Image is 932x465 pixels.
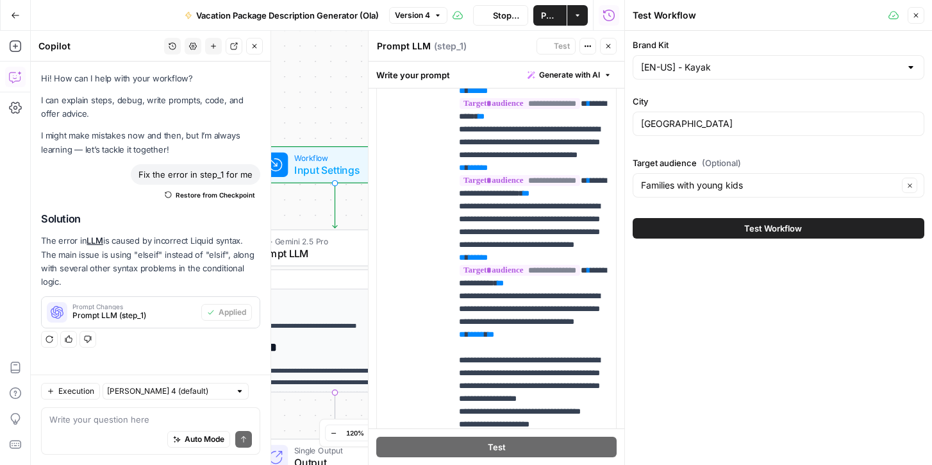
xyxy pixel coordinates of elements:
p: I might make mistakes now and then, but I’m always learning — let’s tackle it together! [41,129,260,156]
label: City [633,95,924,108]
button: Test [376,437,617,457]
span: Stop Run [493,9,520,22]
span: Test Workflow [744,222,802,235]
span: Execution [58,385,94,397]
p: I can explain steps, debug, write prompts, code, and offer advice. [41,94,260,121]
span: 120% [346,428,364,438]
span: Test [488,441,506,453]
button: Execution [41,383,100,400]
g: Edge from start to step_1 [333,183,337,228]
span: Applied [219,307,246,318]
span: LLM · Gemini 2.5 Pro [252,235,413,247]
input: Families with young kids [641,179,898,192]
button: Test Workflow [633,218,924,239]
span: Test [554,40,570,52]
p: The error in is caused by incorrect Liquid syntax. The main issue is using "elseif" instead of "e... [41,234,260,289]
span: Generate with AI [539,69,600,81]
div: Output [237,273,412,285]
span: ( step_1 ) [434,40,467,53]
button: Applied [201,304,252,321]
span: Vacation Package Description Generator (Ola) [196,9,379,22]
g: Edge from step_1 to end [333,393,337,437]
span: Restore from Checkpoint [176,190,255,200]
button: Publish [533,5,567,26]
div: Write your prompt [369,62,624,88]
button: Restore from Checkpoint [160,187,260,203]
span: Publish [541,9,559,22]
button: Auto Mode [167,431,230,448]
button: Stop Run [473,5,528,26]
span: Input Settings [294,162,370,178]
div: Fix the error in step_1 for me [131,164,260,185]
div: Copilot [38,40,160,53]
span: Auto Mode [185,434,224,445]
p: Hi! How can I help with your workflow? [41,72,260,85]
button: Version 4 [389,7,447,24]
span: Single Output [294,444,379,457]
h2: Solution [41,213,260,225]
input: [EN-US] - Kayak [641,61,901,74]
span: Prompt LLM (step_1) [72,310,196,321]
label: Brand Kit [633,38,924,51]
button: Generate with AI [522,67,617,83]
a: LLM [87,235,103,246]
span: Prompt Changes [72,303,196,310]
button: Vacation Package Description Generator (Ola) [177,5,387,26]
input: Claude Sonnet 4 (default) [107,385,230,398]
textarea: Prompt LLM [377,40,431,53]
button: Test [537,38,576,55]
span: Workflow [294,152,370,164]
span: Prompt LLM [252,246,413,261]
span: (Optional) [702,156,741,169]
span: Version 4 [395,10,430,21]
label: Target audience [633,156,924,169]
div: WorkflowInput SettingsInputs [216,146,454,183]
